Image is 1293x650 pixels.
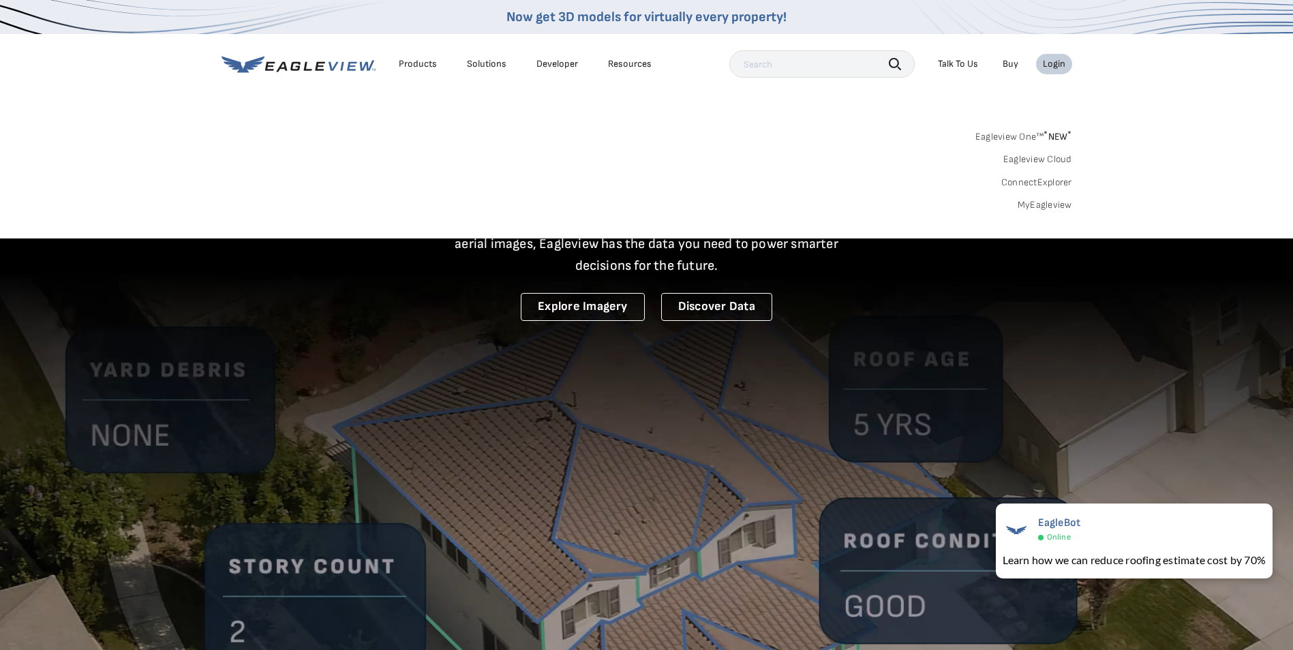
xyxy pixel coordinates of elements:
[729,50,915,78] input: Search
[1047,532,1071,542] span: Online
[975,127,1072,142] a: Eagleview One™*NEW*
[1001,176,1072,189] a: ConnectExplorer
[521,293,645,321] a: Explore Imagery
[536,58,578,70] a: Developer
[1038,516,1081,529] span: EagleBot
[1003,153,1072,166] a: Eagleview Cloud
[1003,58,1018,70] a: Buy
[1003,552,1266,568] div: Learn how we can reduce roofing estimate cost by 70%
[506,9,787,25] a: Now get 3D models for virtually every property!
[1018,199,1072,211] a: MyEagleview
[938,58,978,70] div: Talk To Us
[608,58,652,70] div: Resources
[1003,516,1030,544] img: EagleBot
[438,211,855,277] p: A new era starts here. Built on more than 3.5 billion high-resolution aerial images, Eagleview ha...
[1044,131,1071,142] span: NEW
[399,58,437,70] div: Products
[1043,58,1065,70] div: Login
[467,58,506,70] div: Solutions
[661,293,772,321] a: Discover Data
